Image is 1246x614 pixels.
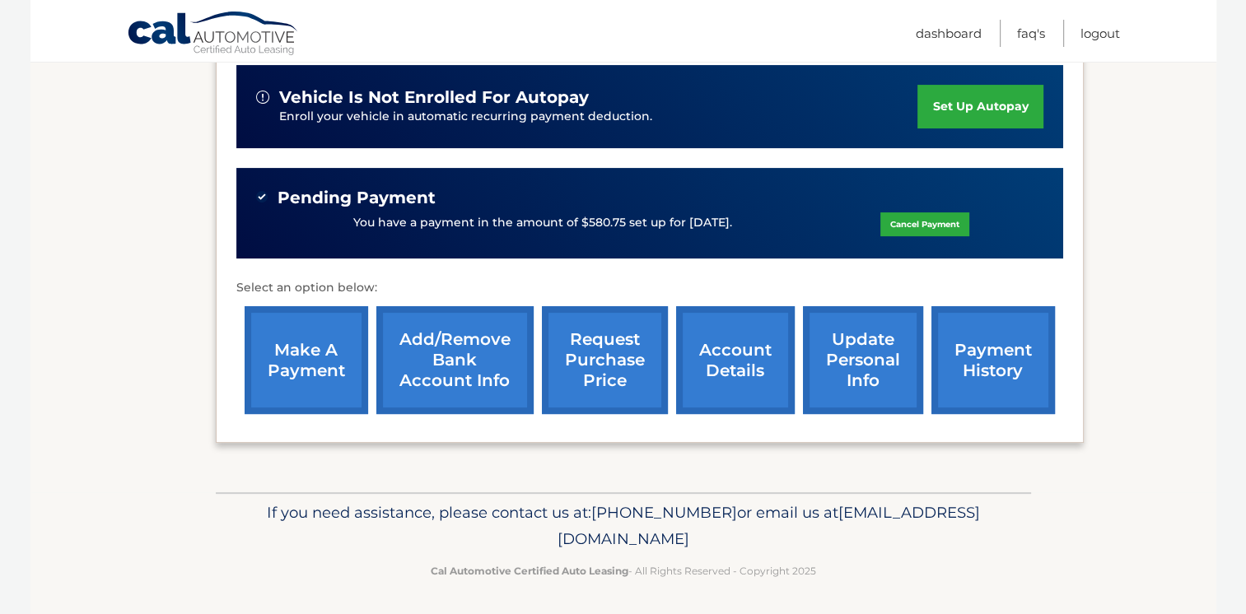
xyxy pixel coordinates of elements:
span: [EMAIL_ADDRESS][DOMAIN_NAME] [558,503,980,548]
a: request purchase price [542,306,668,414]
strong: Cal Automotive Certified Auto Leasing [431,565,628,577]
span: [PHONE_NUMBER] [591,503,737,522]
a: payment history [931,306,1055,414]
a: Cal Automotive [127,11,300,58]
a: Logout [1080,20,1120,47]
a: FAQ's [1017,20,1045,47]
img: alert-white.svg [256,91,269,104]
span: vehicle is not enrolled for autopay [279,87,589,108]
a: Dashboard [916,20,982,47]
a: update personal info [803,306,923,414]
a: make a payment [245,306,368,414]
p: Select an option below: [236,278,1063,298]
a: set up autopay [917,85,1043,128]
a: Cancel Payment [880,212,969,236]
p: - All Rights Reserved - Copyright 2025 [226,562,1020,579]
p: If you need assistance, please contact us at: or email us at [226,500,1020,552]
img: check-green.svg [256,191,268,202]
p: You have a payment in the amount of $580.75 set up for [DATE]. [353,214,732,232]
p: Enroll your vehicle in automatic recurring payment deduction. [279,108,918,126]
span: Pending Payment [278,188,436,208]
a: account details [676,306,795,414]
a: Add/Remove bank account info [376,306,534,414]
